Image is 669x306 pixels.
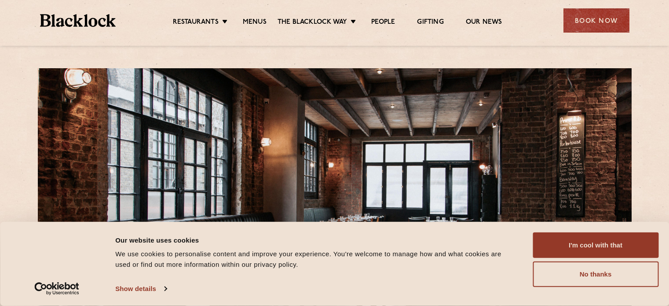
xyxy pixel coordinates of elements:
div: We use cookies to personalise content and improve your experience. You're welcome to manage how a... [115,249,513,270]
a: Gifting [417,18,443,28]
a: People [371,18,395,28]
button: No thanks [533,262,658,287]
a: Our News [466,18,502,28]
div: Our website uses cookies [115,235,513,245]
a: Usercentrics Cookiebot - opens in a new window [18,282,95,295]
a: The Blacklock Way [278,18,347,28]
a: Show details [115,282,166,295]
a: Menus [243,18,267,28]
a: Restaurants [173,18,219,28]
button: I'm cool with that [533,232,658,258]
img: BL_Textured_Logo-footer-cropped.svg [40,14,116,27]
div: Book Now [563,8,629,33]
